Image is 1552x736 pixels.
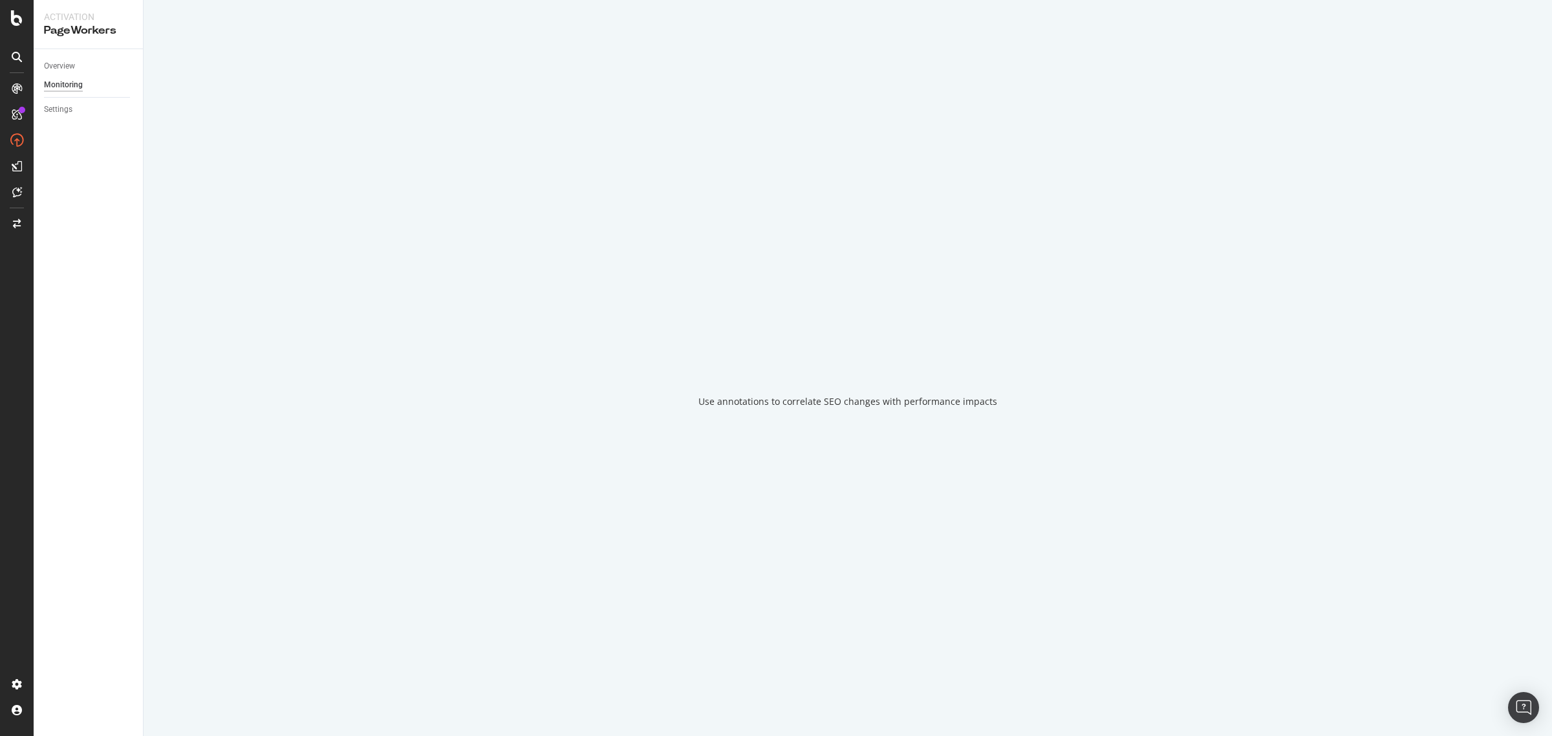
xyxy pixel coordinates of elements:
div: PageWorkers [44,23,133,38]
div: Overview [44,60,75,73]
div: Settings [44,103,72,116]
div: Open Intercom Messenger [1508,692,1539,723]
div: Monitoring [44,78,83,92]
a: Settings [44,103,134,116]
div: animation [801,328,894,374]
a: Overview [44,60,134,73]
a: Monitoring [44,78,134,92]
div: Activation [44,10,133,23]
div: Use annotations to correlate SEO changes with performance impacts [698,395,997,408]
